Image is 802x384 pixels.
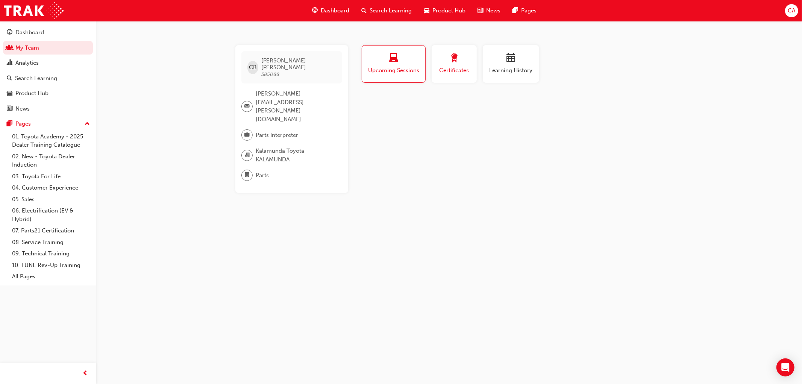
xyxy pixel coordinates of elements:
[9,131,93,151] a: 01. Toyota Academy - 2025 Dealer Training Catalogue
[389,53,398,64] span: laptop-icon
[7,60,12,67] span: chart-icon
[432,6,465,15] span: Product Hub
[256,131,298,140] span: Parts Interpreter
[450,53,459,64] span: award-icon
[9,182,93,194] a: 04. Customer Experience
[9,237,93,248] a: 08. Service Training
[432,45,477,83] button: Certificates
[3,56,93,70] a: Analytics
[785,4,798,17] button: CA
[3,24,93,117] button: DashboardMy TeamAnalyticsSearch LearningProduct HubNews
[9,248,93,260] a: 09. Technical Training
[256,171,269,180] span: Parts
[9,260,93,271] a: 10. TUNE Rev-Up Training
[15,59,39,67] div: Analytics
[15,74,57,83] div: Search Learning
[506,3,543,18] a: pages-iconPages
[3,117,93,131] button: Pages
[244,130,250,140] span: briefcase-icon
[7,29,12,36] span: guage-icon
[256,90,336,123] span: [PERSON_NAME][EMAIL_ADDRESS][PERSON_NAME][DOMAIN_NAME]
[512,6,518,15] span: pages-icon
[261,57,336,71] span: [PERSON_NAME] [PERSON_NAME]
[418,3,471,18] a: car-iconProduct Hub
[361,6,367,15] span: search-icon
[471,3,506,18] a: news-iconNews
[249,63,257,72] span: CB
[256,147,336,164] span: Kalamunda Toyota - KALAMUNDA
[15,89,49,98] div: Product Hub
[244,170,250,180] span: department-icon
[4,2,64,19] img: Trak
[7,106,12,112] span: news-icon
[15,28,44,37] div: Dashboard
[3,41,93,55] a: My Team
[3,87,93,100] a: Product Hub
[437,66,471,75] span: Certificates
[9,194,93,205] a: 05. Sales
[788,6,795,15] span: CA
[9,171,93,182] a: 03. Toyota For Life
[15,120,31,128] div: Pages
[244,102,250,111] span: email-icon
[3,26,93,39] a: Dashboard
[7,75,12,82] span: search-icon
[9,225,93,237] a: 07. Parts21 Certification
[3,102,93,116] a: News
[483,45,539,83] button: Learning History
[776,358,794,376] div: Open Intercom Messenger
[486,6,500,15] span: News
[7,121,12,127] span: pages-icon
[85,119,90,129] span: up-icon
[370,6,412,15] span: Search Learning
[321,6,349,15] span: Dashboard
[261,71,280,77] span: 585088
[424,6,429,15] span: car-icon
[306,3,355,18] a: guage-iconDashboard
[9,151,93,171] a: 02. New - Toyota Dealer Induction
[312,6,318,15] span: guage-icon
[368,66,420,75] span: Upcoming Sessions
[7,90,12,97] span: car-icon
[355,3,418,18] a: search-iconSearch Learning
[83,369,88,378] span: prev-icon
[9,205,93,225] a: 06. Electrification (EV & Hybrid)
[506,53,515,64] span: calendar-icon
[478,6,483,15] span: news-icon
[7,45,12,52] span: people-icon
[3,71,93,85] a: Search Learning
[9,271,93,282] a: All Pages
[362,45,426,83] button: Upcoming Sessions
[521,6,537,15] span: Pages
[15,105,30,113] div: News
[244,150,250,160] span: organisation-icon
[488,66,534,75] span: Learning History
